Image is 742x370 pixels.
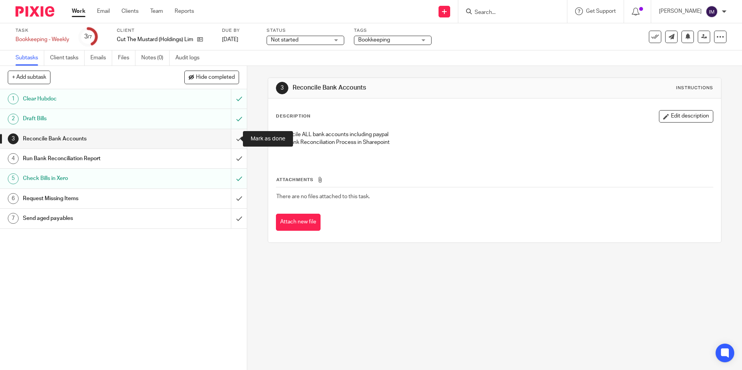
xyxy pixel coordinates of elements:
[175,7,194,15] a: Reports
[276,194,370,199] span: There are no files attached to this task.
[184,71,239,84] button: Hide completed
[222,37,238,42] span: [DATE]
[196,74,235,81] span: Hide completed
[276,138,713,146] p: See Bank Reconciliation Process in Sharepoint
[23,153,156,164] h1: Run Bank Reconciliation Report
[271,37,298,43] span: Not started
[8,93,19,104] div: 1
[276,131,713,138] p: Reconcile ALL bank accounts including paypal
[117,36,193,43] p: Cut The Mustard (Holdings) Limited
[276,178,314,182] span: Attachments
[8,153,19,164] div: 4
[121,7,139,15] a: Clients
[358,37,390,43] span: Bookkeeping
[118,50,135,66] a: Files
[23,133,156,145] h1: Reconcile Bank Accounts
[8,71,50,84] button: + Add subtask
[88,35,92,39] small: /7
[50,50,85,66] a: Client tasks
[8,193,19,204] div: 6
[659,7,702,15] p: [PERSON_NAME]
[72,7,85,15] a: Work
[23,173,156,184] h1: Check Bills in Xero
[8,213,19,224] div: 7
[8,114,19,124] div: 2
[8,173,19,184] div: 5
[276,113,310,119] p: Description
[16,50,44,66] a: Subtasks
[117,28,212,34] label: Client
[175,50,205,66] a: Audit logs
[474,9,544,16] input: Search
[222,28,257,34] label: Due by
[354,28,432,34] label: Tags
[23,213,156,224] h1: Send aged payables
[276,82,288,94] div: 3
[23,93,156,105] h1: Clear Hubdoc
[16,6,54,17] img: Pixie
[141,50,170,66] a: Notes (0)
[586,9,616,14] span: Get Support
[676,85,713,91] div: Instructions
[16,36,69,43] div: Bookkeeping - Weekly
[150,7,163,15] a: Team
[267,28,344,34] label: Status
[706,5,718,18] img: svg%3E
[659,110,713,123] button: Edit description
[293,84,511,92] h1: Reconcile Bank Accounts
[23,193,156,204] h1: Request Missing Items
[97,7,110,15] a: Email
[276,214,321,231] button: Attach new file
[16,28,69,34] label: Task
[8,133,19,144] div: 3
[84,32,92,41] div: 3
[23,113,156,124] h1: Draft Bills
[90,50,112,66] a: Emails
